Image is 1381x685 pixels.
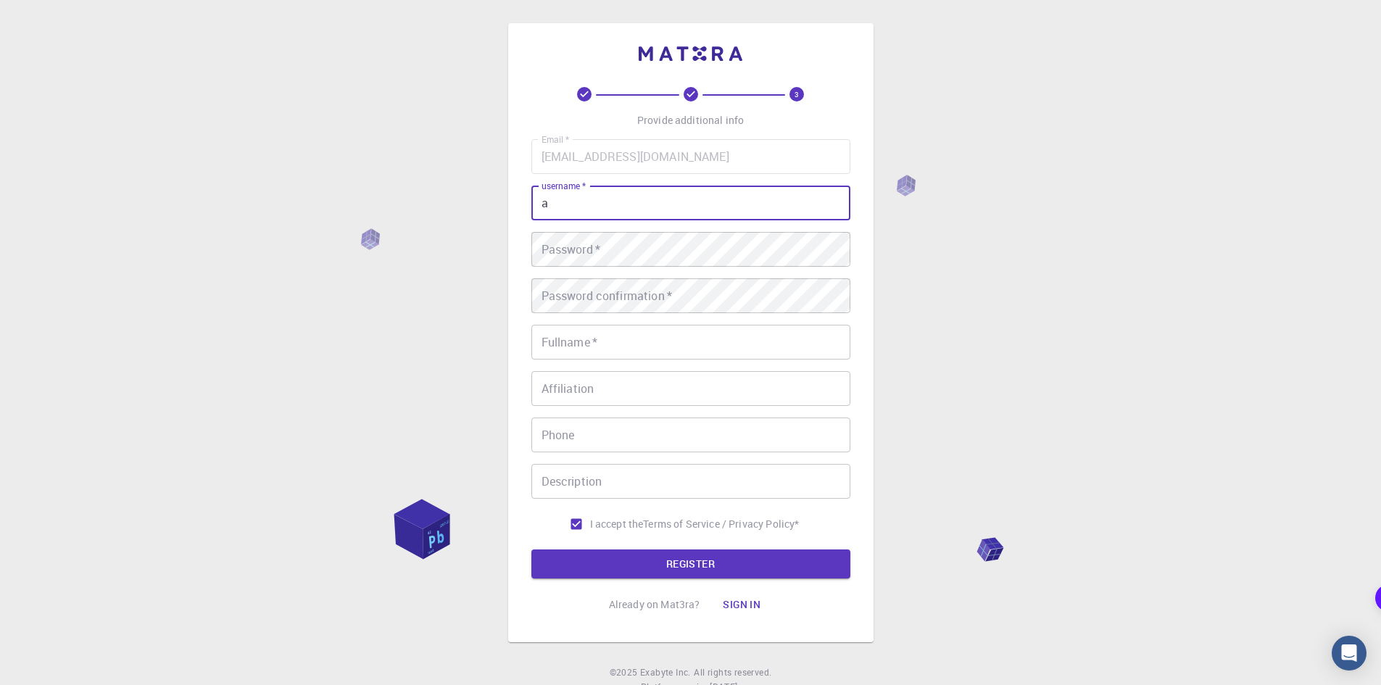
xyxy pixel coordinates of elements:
[694,665,771,680] span: All rights reserved.
[542,180,586,192] label: username
[531,549,850,578] button: REGISTER
[1332,636,1367,671] div: Open Intercom Messenger
[640,666,691,678] span: Exabyte Inc.
[795,89,799,99] text: 3
[590,517,644,531] span: I accept the
[640,665,691,680] a: Exabyte Inc.
[643,517,799,531] a: Terms of Service / Privacy Policy*
[542,133,569,146] label: Email
[609,597,700,612] p: Already on Mat3ra?
[610,665,640,680] span: © 2025
[643,517,799,531] p: Terms of Service / Privacy Policy *
[637,113,744,128] p: Provide additional info
[711,590,772,619] button: Sign in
